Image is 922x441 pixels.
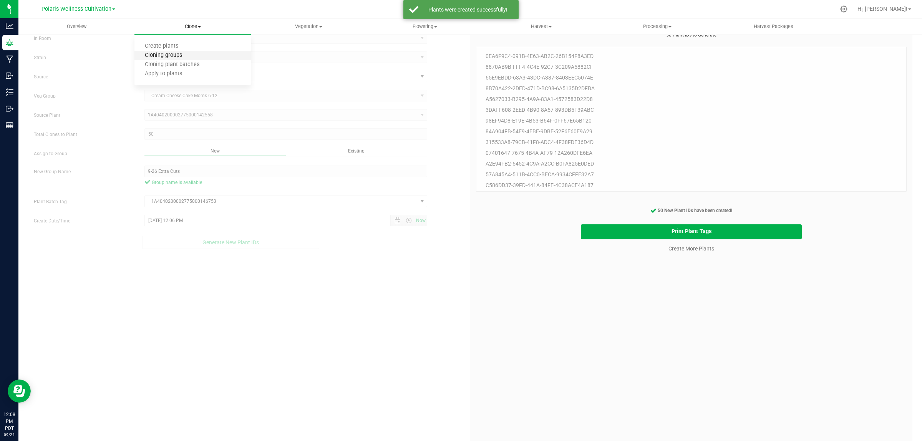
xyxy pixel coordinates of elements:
inline-svg: Outbound [6,105,13,113]
inline-svg: Grow [6,39,13,46]
span: 1A4040200002775000146753 [145,196,418,207]
inline-svg: Analytics [6,22,13,30]
iframe: Resource center [8,380,31,403]
a: Vegetation [251,18,367,35]
label: Source Plant [28,112,139,119]
span: Flowering [367,23,483,30]
a: Flowering [367,18,483,35]
p: 12:08 PM PDT [3,411,15,432]
span: Create plants [134,43,189,50]
span: Generate New Plant IDs [202,239,259,245]
span: Overview [56,23,97,30]
p: 09/24 [3,432,15,438]
a: Processing [599,18,715,35]
span: Existing [348,148,365,154]
span: Hi, [PERSON_NAME]! [857,6,907,12]
div: Plants were created successfully! [423,6,513,13]
inline-svg: Inventory [6,88,13,96]
span: Open the time view [402,217,415,224]
a: Clone Create plants Cloning groups Cloning plant batches Apply to plants [134,18,250,35]
label: Create Date/Time [28,217,139,224]
inline-svg: Inbound [6,72,13,80]
a: Overview [18,18,134,35]
a: Create More Plants [668,245,714,252]
label: Veg Group [28,93,139,99]
span: Cloning groups [134,52,192,59]
label: Assign to Group [28,150,139,157]
span: Apply to plants [134,71,192,77]
span: Cloning plant batches [134,61,210,68]
span: New [211,148,220,154]
label: New Group Name [28,168,139,175]
span: Vegetation [251,23,366,30]
div: Manage settings [839,5,849,13]
inline-svg: Reports [6,121,13,129]
button: Print Plant Tags [581,224,802,239]
span: Clones from Veg Group [145,71,418,82]
inline-svg: Manufacturing [6,55,13,63]
label: Total Clones to Plant [28,131,139,138]
span: Open the date view [391,217,404,224]
span: Harvest Packages [743,23,804,30]
span: 50 Plant IDs to Generate [666,32,716,38]
a: Harvest [483,18,599,35]
label: Source [28,73,139,80]
div: 50 New Plant IDs have been created! [476,207,907,214]
span: Polaris Wellness Cultivation [41,6,111,12]
button: Generate New Plant IDs [142,236,319,249]
input: e.g. CR1-2017-01-01 [144,166,428,177]
label: Plant Batch Tag [28,198,139,205]
label: Strain [28,54,139,61]
span: Clone [134,23,250,30]
a: Harvest Packages [715,18,831,35]
label: In Room [28,35,139,42]
span: Group name is available [144,179,428,186]
span: Set Current date [415,215,428,226]
span: Harvest [484,23,599,30]
span: Processing [600,23,715,30]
